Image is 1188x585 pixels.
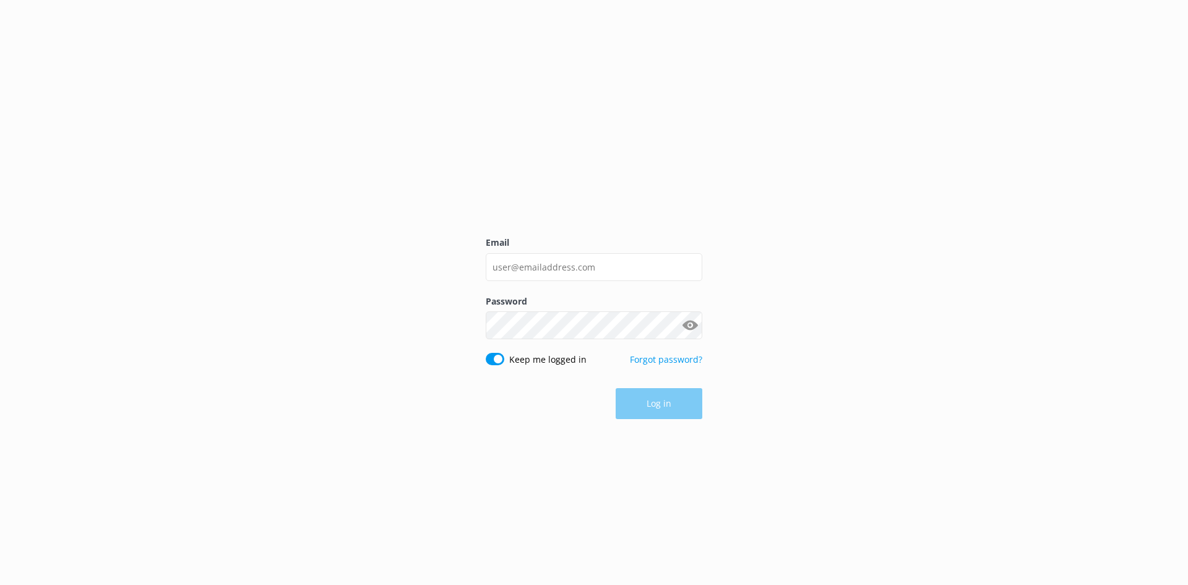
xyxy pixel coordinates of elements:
label: Email [486,236,702,249]
label: Keep me logged in [509,353,587,366]
a: Forgot password? [630,353,702,365]
label: Password [486,295,702,308]
input: user@emailaddress.com [486,253,702,281]
button: Show password [678,313,702,338]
